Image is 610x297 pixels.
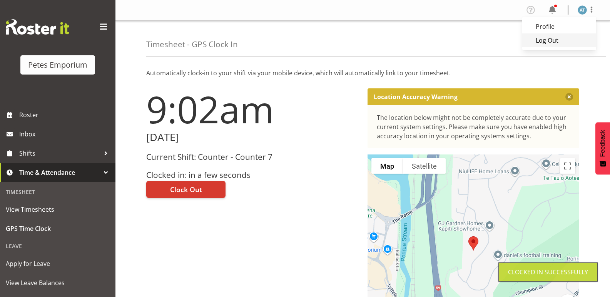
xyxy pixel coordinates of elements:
[19,128,112,140] span: Inbox
[146,68,579,78] p: Automatically clock-in to your shift via your mobile device, which will automatically link to you...
[170,184,202,194] span: Clock Out
[522,20,596,33] a: Profile
[2,219,114,238] a: GPS Time Clock
[2,184,114,200] div: Timesheet
[28,59,87,71] div: Petes Emporium
[595,122,610,174] button: Feedback - Show survey
[146,40,238,49] h4: Timesheet - GPS Clock In
[377,113,570,141] div: The location below might not be completely accurate due to your current system settings. Please m...
[599,130,606,157] span: Feedback
[19,167,100,178] span: Time & Attendance
[146,131,358,143] h2: [DATE]
[508,267,588,277] div: Clocked in Successfully
[578,5,587,15] img: alex-micheal-taniwha5364.jpg
[560,158,575,174] button: Toggle fullscreen view
[2,273,114,292] a: View Leave Balances
[2,254,114,273] a: Apply for Leave
[146,181,226,198] button: Clock Out
[371,158,403,174] button: Show street map
[2,200,114,219] a: View Timesheets
[19,148,100,159] span: Shifts
[146,153,358,161] h3: Current Shift: Counter - Counter 7
[146,171,358,179] h3: Clocked in: in a few seconds
[522,33,596,47] a: Log Out
[146,88,358,130] h1: 9:02am
[565,93,573,101] button: Close message
[19,109,112,121] span: Roster
[6,19,69,35] img: Rosterit website logo
[374,93,458,101] p: Location Accuracy Warning
[2,238,114,254] div: Leave
[6,223,110,234] span: GPS Time Clock
[6,277,110,289] span: View Leave Balances
[6,204,110,215] span: View Timesheets
[6,258,110,269] span: Apply for Leave
[403,158,446,174] button: Show satellite imagery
